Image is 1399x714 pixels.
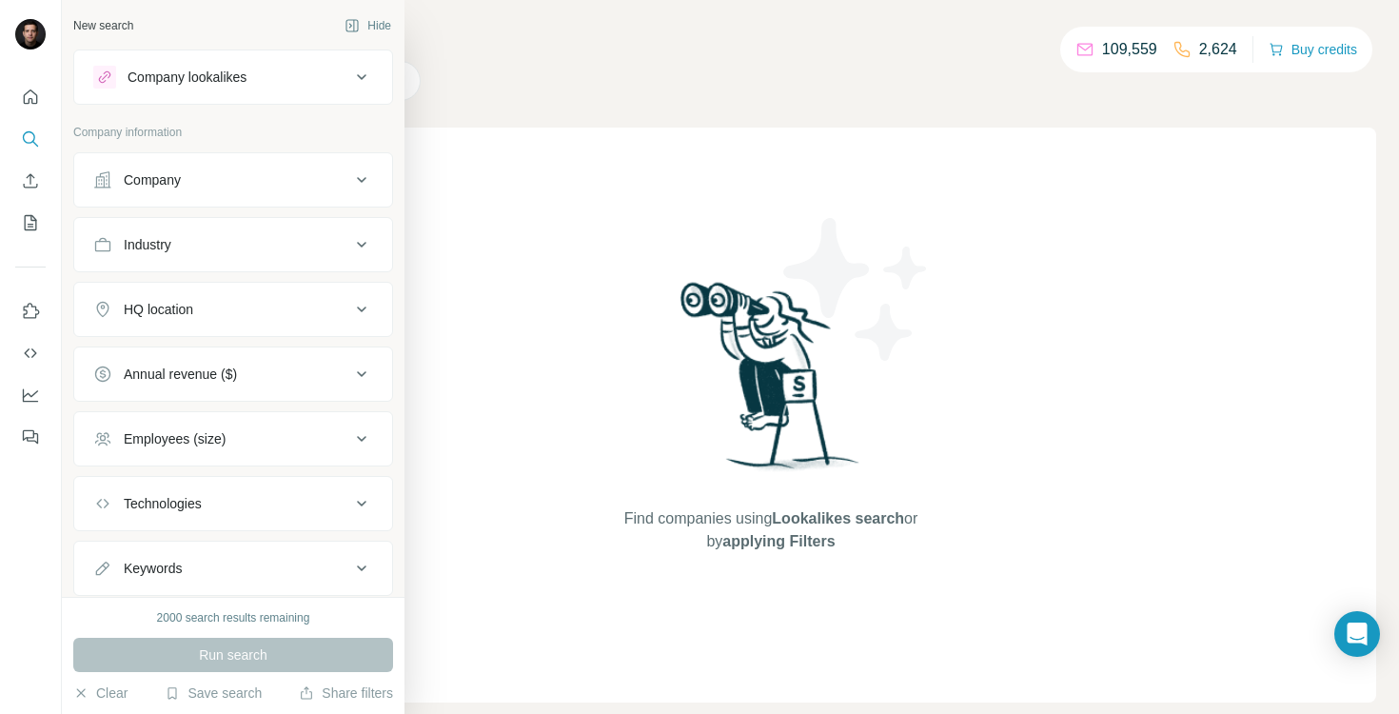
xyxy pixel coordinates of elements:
[15,19,46,50] img: Avatar
[74,351,392,397] button: Annual revenue ($)
[73,124,393,141] p: Company information
[124,365,237,384] div: Annual revenue ($)
[124,235,171,254] div: Industry
[15,420,46,454] button: Feedback
[74,545,392,591] button: Keywords
[74,481,392,526] button: Technologies
[331,11,404,40] button: Hide
[124,429,226,448] div: Employees (size)
[124,494,202,513] div: Technologies
[124,300,193,319] div: HQ location
[1269,36,1357,63] button: Buy credits
[771,204,942,375] img: Surfe Illustration - Stars
[15,294,46,328] button: Use Surfe on LinkedIn
[74,54,392,100] button: Company lookalikes
[15,206,46,240] button: My lists
[1334,611,1380,657] div: Open Intercom Messenger
[619,507,923,553] span: Find companies using or by
[772,510,904,526] span: Lookalikes search
[672,277,870,489] img: Surfe Illustration - Woman searching with binoculars
[722,533,835,549] span: applying Filters
[124,170,181,189] div: Company
[165,684,262,703] button: Save search
[73,684,128,703] button: Clear
[73,17,133,34] div: New search
[74,222,392,268] button: Industry
[157,609,310,626] div: 2000 search results remaining
[299,684,393,703] button: Share filters
[74,416,392,462] button: Employees (size)
[15,122,46,156] button: Search
[15,80,46,114] button: Quick start
[15,378,46,412] button: Dashboard
[15,336,46,370] button: Use Surfe API
[1102,38,1157,61] p: 109,559
[128,68,246,87] div: Company lookalikes
[124,559,182,578] div: Keywords
[74,287,392,332] button: HQ location
[1199,38,1237,61] p: 2,624
[74,157,392,203] button: Company
[15,164,46,198] button: Enrich CSV
[166,23,1376,50] h4: Search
